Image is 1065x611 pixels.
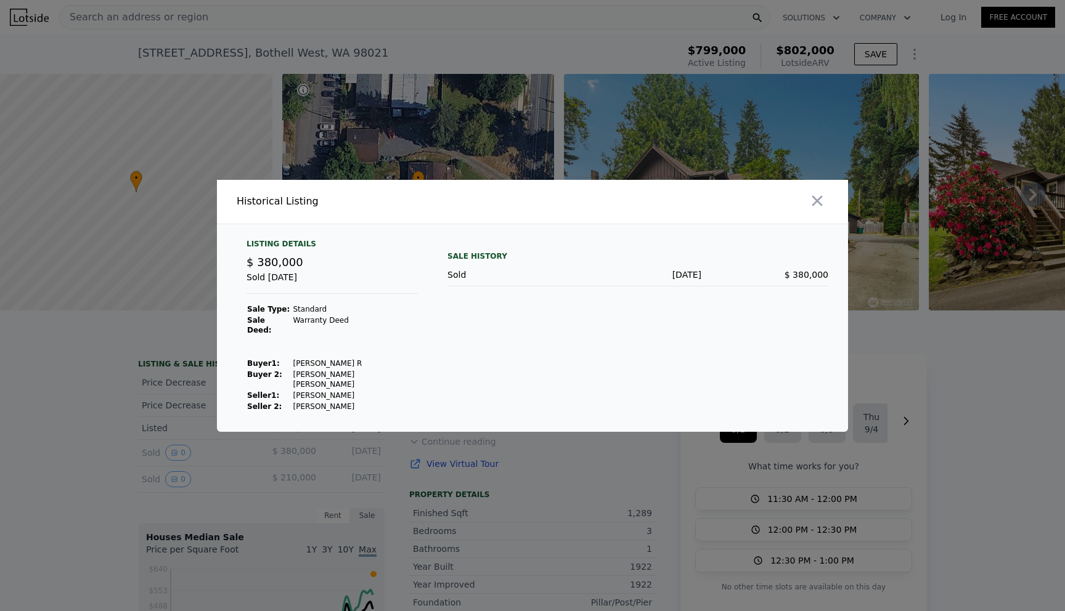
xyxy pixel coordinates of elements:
[247,359,280,368] strong: Buyer 1 :
[237,194,528,209] div: Historical Listing
[247,402,282,411] strong: Seller 2:
[292,315,418,336] td: Warranty Deed
[292,390,418,401] td: [PERSON_NAME]
[292,401,418,412] td: [PERSON_NAME]
[785,270,828,280] span: $ 380,000
[247,239,418,254] div: Listing Details
[292,304,418,315] td: Standard
[247,305,290,314] strong: Sale Type:
[247,370,282,379] strong: Buyer 2:
[447,269,574,281] div: Sold
[247,271,418,294] div: Sold [DATE]
[247,391,279,400] strong: Seller 1 :
[447,249,828,264] div: Sale History
[292,358,418,369] td: [PERSON_NAME] R
[247,256,303,269] span: $ 380,000
[574,269,701,281] div: [DATE]
[247,316,272,334] strong: Sale Deed:
[292,369,418,390] td: [PERSON_NAME] [PERSON_NAME]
